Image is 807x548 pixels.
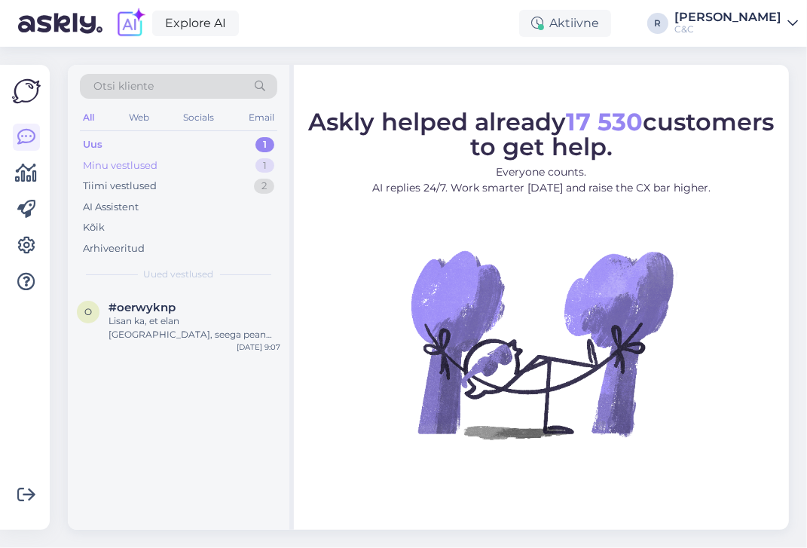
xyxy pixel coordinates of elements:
[255,137,274,152] div: 1
[144,268,214,281] span: Uued vestlused
[109,314,280,341] div: Lisan ka, et elan [GEOGRAPHIC_DATA], seega pean saatma telefoni postiga :)
[84,306,92,317] span: o
[255,158,274,173] div: 1
[254,179,274,194] div: 2
[83,158,157,173] div: Minu vestlused
[12,77,41,106] img: Askly Logo
[126,108,152,127] div: Web
[519,10,611,37] div: Aktiivne
[83,179,157,194] div: Tiimi vestlused
[246,108,277,127] div: Email
[83,200,139,215] div: AI Assistent
[152,11,239,36] a: Explore AI
[180,108,217,127] div: Socials
[674,11,781,23] div: [PERSON_NAME]
[115,8,146,39] img: explore-ai
[647,13,668,34] div: R
[83,137,102,152] div: Uus
[237,341,280,353] div: [DATE] 9:07
[80,108,97,127] div: All
[83,220,105,235] div: Kõik
[567,107,643,136] b: 17 530
[309,107,775,161] span: Askly helped already customers to get help.
[93,78,154,94] span: Otsi kliente
[83,241,145,256] div: Arhiveeritud
[406,208,677,479] img: No Chat active
[307,164,775,196] p: Everyone counts. AI replies 24/7. Work smarter [DATE] and raise the CX bar higher.
[674,23,781,35] div: C&C
[674,11,798,35] a: [PERSON_NAME]C&C
[109,301,176,314] span: #oerwyknp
